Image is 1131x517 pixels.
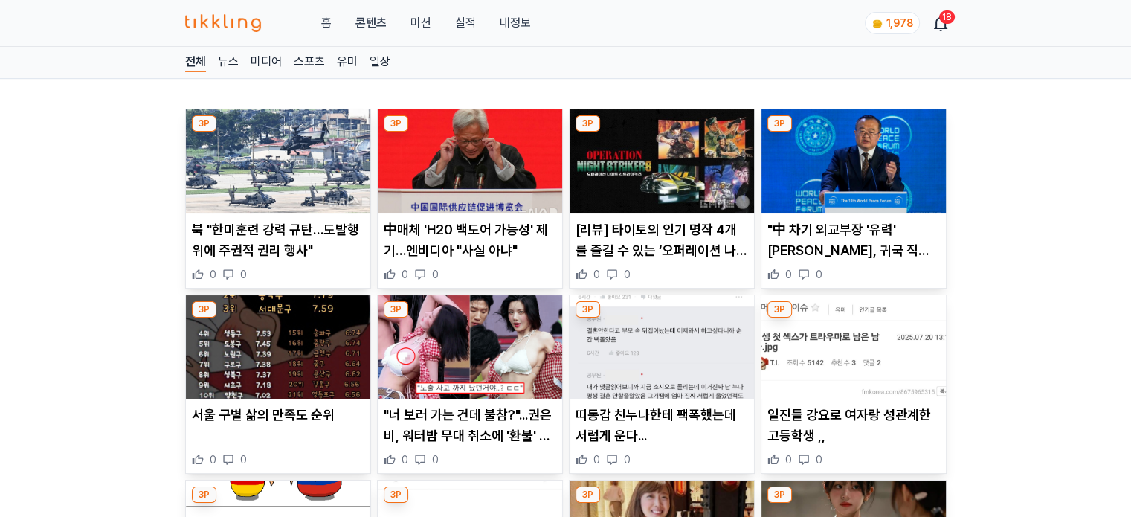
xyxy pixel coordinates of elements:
[767,219,940,261] p: "中 차기 외교부장 '유력' [PERSON_NAME], 귀국 직후 당국에 연행"
[370,53,390,72] a: 일상
[378,109,562,213] img: 中매체 'H20 백도어 가능성' 제기…엔비디아 "사실 아냐"
[377,295,563,475] div: 3P "너 보러 가는 건데 불참?"...권은비, 워터밤 무대 취소에 '환불' 요청 쇄도...'대체 얼마나 야했길래' "너 보러 가는 건데 불참?"...권은비, 워터밤 무대 취...
[240,267,247,282] span: 0
[185,53,206,72] a: 전체
[337,53,358,72] a: 유머
[576,115,600,132] div: 3P
[192,405,364,426] p: 서울 구별 삶의 만족도 순위
[886,17,913,29] span: 1,978
[761,109,946,213] img: "中 차기 외교부장 '유력' 류젠차오, 귀국 직후 당국에 연행"
[402,452,408,467] span: 0
[251,53,282,72] a: 미디어
[218,53,239,72] a: 뉴스
[499,14,530,32] a: 내정보
[871,18,883,30] img: coin
[186,295,370,399] img: 서울 구별 삶의 만족도 순위
[576,405,748,446] p: 띠동갑 친누나한테 팩폭했는데 서럽게 운다...
[767,405,940,446] p: 일진들 강요로 여자랑 성관계한 고등학생 ,,
[785,452,792,467] span: 0
[816,452,822,467] span: 0
[384,115,408,132] div: 3P
[185,295,371,475] div: 3P 서울 구별 삶의 만족도 순위 서울 구별 삶의 만족도 순위 0 0
[192,301,216,318] div: 3P
[939,10,955,24] div: 18
[320,14,331,32] a: 홈
[865,12,917,34] a: coin 1,978
[570,295,754,399] img: 띠동갑 친누나한테 팩폭했는데 서럽게 운다...
[576,487,600,503] div: 3P
[384,301,408,318] div: 3P
[767,487,792,503] div: 3P
[355,14,386,32] a: 콘텐츠
[384,487,408,503] div: 3P
[384,405,556,446] p: "너 보러 가는 건데 불참?"...권은비, 워터밤 무대 취소에 '환불' 요청 쇄도...'대체 얼마나 야했길래'
[210,452,216,467] span: 0
[210,267,216,282] span: 0
[192,219,364,261] p: 북 "한미훈련 강력 규탄…도발행위에 주권적 권리 행사"
[410,14,431,32] button: 미션
[192,487,216,503] div: 3P
[767,115,792,132] div: 3P
[576,301,600,318] div: 3P
[767,301,792,318] div: 3P
[185,14,262,32] img: 티끌링
[570,109,754,213] img: [리뷰] 타이토의 인기 명작 4개를 즐길 수 있는 ‘오퍼레이션 나이트 스트라이커즈’
[402,267,408,282] span: 0
[576,219,748,261] p: [리뷰] 타이토의 인기 명작 4개를 즐길 수 있는 ‘오퍼레이션 나이트 스트라이커즈’
[816,267,822,282] span: 0
[593,267,600,282] span: 0
[624,267,631,282] span: 0
[294,53,325,72] a: 스포츠
[432,267,439,282] span: 0
[569,109,755,289] div: 3P [리뷰] 타이토의 인기 명작 4개를 즐길 수 있는 ‘오퍼레이션 나이트 스트라이커즈’ [리뷰] 타이토의 인기 명작 4개를 즐길 수 있는 ‘오퍼레이션 나이트 스트라이커즈’ 0 0
[377,109,563,289] div: 3P 中매체 'H20 백도어 가능성' 제기…엔비디아 "사실 아냐" 中매체 'H20 백도어 가능성' 제기…엔비디아 "사실 아냐" 0 0
[761,295,947,475] div: 3P 일진들 강요로 여자랑 성관계한 고등학생 ,, 일진들 강요로 여자랑 성관계한 고등학생 ,, 0 0
[761,109,947,289] div: 3P "中 차기 외교부장 '유력' 류젠차오, 귀국 직후 당국에 연행" "中 차기 외교부장 '유력' [PERSON_NAME], 귀국 직후 당국에 연행" 0 0
[761,295,946,399] img: 일진들 강요로 여자랑 성관계한 고등학생 ,,
[384,219,556,261] p: 中매체 'H20 백도어 가능성' 제기…엔비디아 "사실 아냐"
[454,14,475,32] a: 실적
[378,295,562,399] img: "너 보러 가는 건데 불참?"...권은비, 워터밤 무대 취소에 '환불' 요청 쇄도...'대체 얼마나 야했길래'
[785,267,792,282] span: 0
[935,14,947,32] a: 18
[185,109,371,289] div: 3P 북 "한미훈련 강력 규탄…도발행위에 주권적 권리 행사" 북 "한미훈련 강력 규탄…도발행위에 주권적 권리 행사" 0 0
[593,452,600,467] span: 0
[569,295,755,475] div: 3P 띠동갑 친누나한테 팩폭했는데 서럽게 운다... 띠동갑 친누나한테 팩폭했는데 서럽게 운다... 0 0
[240,452,247,467] span: 0
[186,109,370,213] img: 북 "한미훈련 강력 규탄…도발행위에 주권적 권리 행사"
[624,452,631,467] span: 0
[432,452,439,467] span: 0
[192,115,216,132] div: 3P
